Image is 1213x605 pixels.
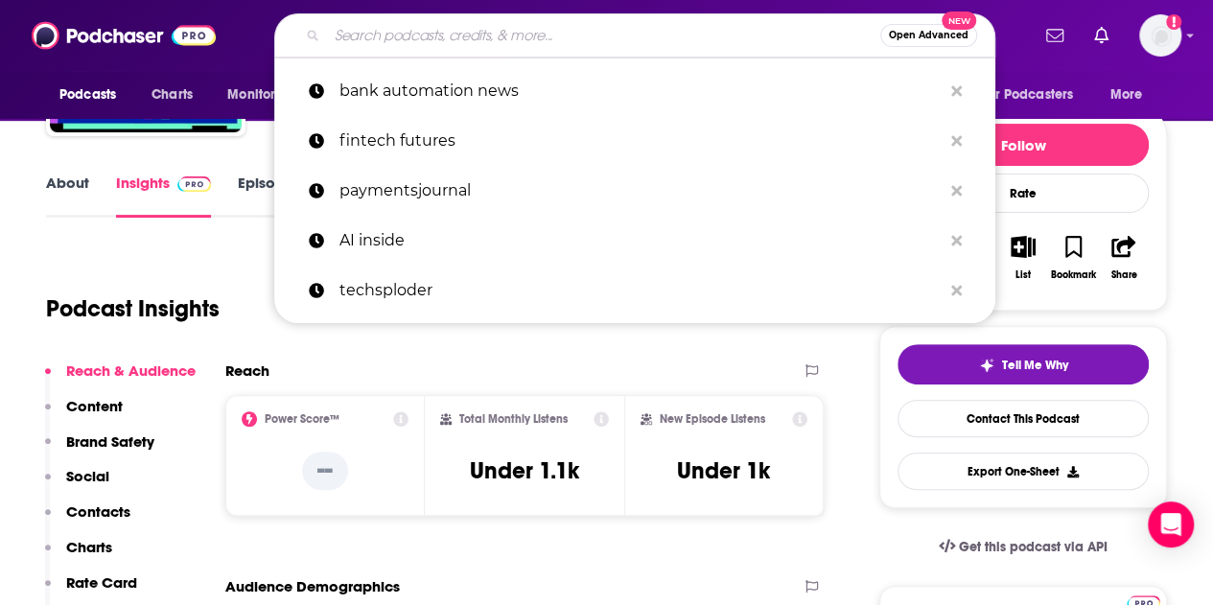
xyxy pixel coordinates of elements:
p: Social [66,467,109,485]
a: Show notifications dropdown [1038,19,1071,52]
a: InsightsPodchaser Pro [116,174,211,218]
h2: Power Score™ [265,412,339,426]
button: List [998,223,1048,292]
p: bank automation news [339,66,942,116]
button: Export One-Sheet [898,453,1149,490]
p: fintech futures [339,116,942,166]
div: Search podcasts, credits, & more... [274,13,995,58]
h2: New Episode Listens [660,412,765,426]
div: Rate [898,174,1149,213]
a: Contact This Podcast [898,400,1149,437]
h1: Podcast Insights [46,294,220,323]
p: -- [302,452,348,490]
span: Tell Me Why [1002,358,1068,373]
p: paymentsjournal [339,166,942,216]
img: Podchaser Pro [177,176,211,192]
a: Episodes313 [238,174,331,218]
a: Show notifications dropdown [1086,19,1116,52]
button: Brand Safety [45,432,154,468]
svg: Add a profile image [1166,14,1181,30]
p: techsploder [339,266,942,315]
p: Content [66,397,123,415]
button: tell me why sparkleTell Me Why [898,344,1149,384]
span: New [942,12,976,30]
p: Contacts [66,502,130,521]
span: Podcasts [59,81,116,108]
a: AI inside [274,216,995,266]
p: Reach & Audience [66,361,196,380]
button: Reach & Audience [45,361,196,397]
h3: Under 1k [677,456,770,485]
button: Charts [45,538,112,573]
p: Rate Card [66,573,137,592]
button: open menu [968,77,1101,113]
span: Open Advanced [889,31,968,40]
div: Bookmark [1051,269,1096,281]
span: For Podcasters [981,81,1073,108]
a: fintech futures [274,116,995,166]
a: bank automation news [274,66,995,116]
span: Monitoring [227,81,295,108]
button: Show profile menu [1139,14,1181,57]
button: Contacts [45,502,130,538]
p: Charts [66,538,112,556]
div: List [1015,269,1031,281]
span: Logged in as emilyjherman [1139,14,1181,57]
button: open menu [214,77,320,113]
button: Content [45,397,123,432]
button: Open AdvancedNew [880,24,977,47]
input: Search podcasts, credits, & more... [327,20,880,51]
a: About [46,174,89,218]
button: open menu [1097,77,1167,113]
button: Follow [898,124,1149,166]
img: Podchaser - Follow, Share and Rate Podcasts [32,17,216,54]
button: Social [45,467,109,502]
div: Open Intercom Messenger [1148,501,1194,547]
button: Bookmark [1048,223,1098,292]
h2: Reach [225,361,269,380]
span: Get this podcast via API [959,539,1108,555]
a: techsploder [274,266,995,315]
p: AI inside [339,216,942,266]
h3: Under 1.1k [470,456,579,485]
p: Brand Safety [66,432,154,451]
h2: Total Monthly Listens [459,412,568,426]
div: Share [1110,269,1136,281]
h2: Audience Demographics [225,577,400,595]
img: tell me why sparkle [979,358,994,373]
a: Get this podcast via API [923,524,1123,570]
a: paymentsjournal [274,166,995,216]
a: Charts [139,77,204,113]
span: More [1110,81,1143,108]
button: Share [1099,223,1149,292]
img: User Profile [1139,14,1181,57]
button: open menu [46,77,141,113]
span: Charts [152,81,193,108]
